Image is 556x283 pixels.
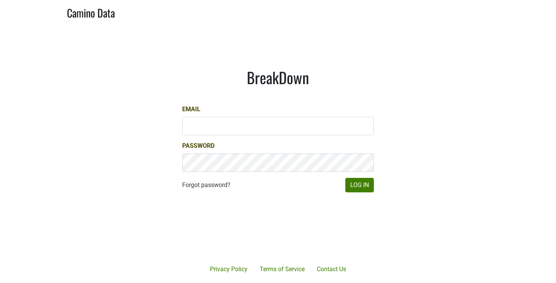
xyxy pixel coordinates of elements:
label: Password [182,141,214,150]
a: Camino Data [67,3,115,21]
a: Contact Us [311,262,352,277]
button: Log In [345,178,374,192]
a: Privacy Policy [204,262,254,277]
a: Forgot password? [182,181,230,190]
label: Email [182,105,200,114]
h1: BreakDown [182,68,374,86]
a: Terms of Service [254,262,311,277]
